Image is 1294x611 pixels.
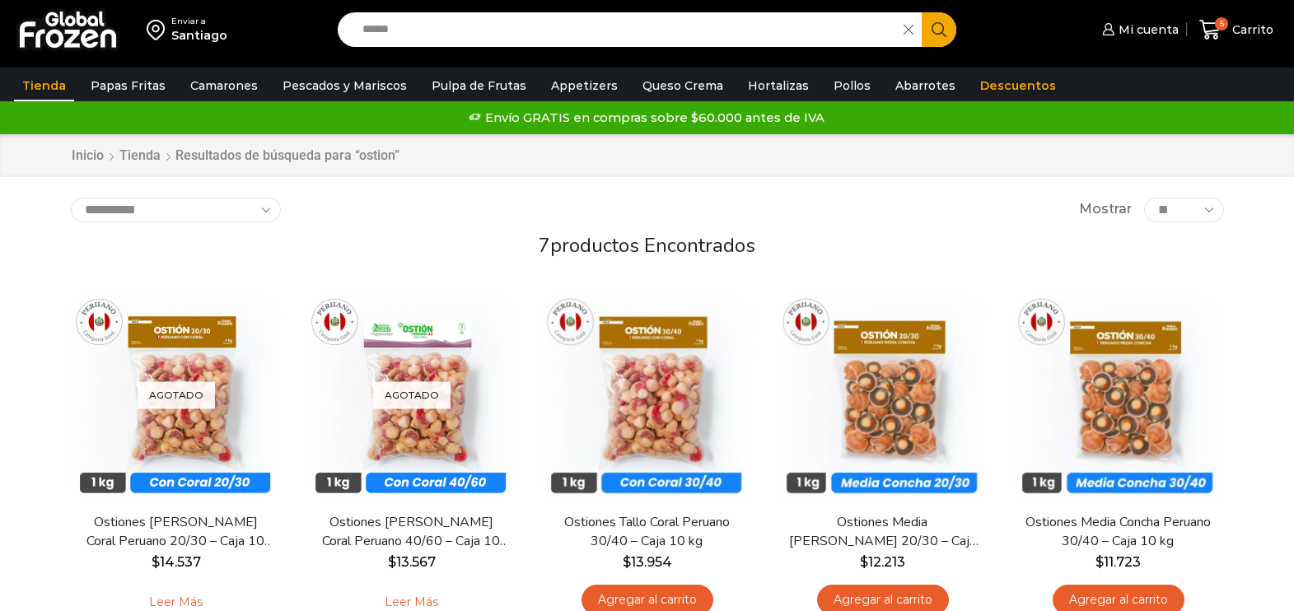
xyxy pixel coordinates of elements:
[71,147,399,166] nav: Breadcrumb
[171,27,227,44] div: Santiago
[388,554,436,570] bdi: 13.567
[1095,554,1141,570] bdi: 11.723
[147,16,171,44] img: address-field-icon.svg
[423,70,535,101] a: Pulpa de Frutas
[623,554,631,570] span: $
[543,70,626,101] a: Appetizers
[14,70,74,101] a: Tienda
[1228,21,1273,38] span: Carrito
[825,70,879,101] a: Pollos
[81,513,270,551] a: Ostiones [PERSON_NAME] Coral Peruano 20/30 – Caja 10 kg
[152,554,201,570] bdi: 14.537
[1195,11,1278,49] a: 5 Carrito
[740,70,817,101] a: Hortalizas
[787,513,977,551] a: Ostiones Media [PERSON_NAME] 20/30 – Caja 10 kg
[138,382,215,409] p: Agotado
[82,70,174,101] a: Papas Fritas
[1114,21,1179,38] span: Mi cuenta
[1095,554,1104,570] span: $
[388,554,396,570] span: $
[539,232,550,259] span: 7
[550,232,755,259] span: productos encontrados
[119,147,161,166] a: Tienda
[972,70,1064,101] a: Descuentos
[171,16,227,27] div: Enviar a
[175,147,399,163] h1: Resultados de búsqueda para “ostion”
[634,70,731,101] a: Queso Crema
[274,70,415,101] a: Pescados y Mariscos
[922,12,956,47] button: Search button
[623,554,672,570] bdi: 13.954
[152,554,160,570] span: $
[1215,17,1228,30] span: 5
[887,70,964,101] a: Abarrotes
[860,554,868,570] span: $
[71,147,105,166] a: Inicio
[71,198,281,222] select: Pedido de la tienda
[182,70,266,101] a: Camarones
[373,382,451,409] p: Agotado
[1098,13,1179,46] a: Mi cuenta
[860,554,905,570] bdi: 12.213
[1023,513,1212,551] a: Ostiones Media Concha Peruano 30/40 – Caja 10 kg
[316,513,506,551] a: Ostiones [PERSON_NAME] Coral Peruano 40/60 – Caja 10 kg
[552,513,741,551] a: Ostiones Tallo Coral Peruano 30/40 – Caja 10 kg
[1079,200,1132,219] span: Mostrar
